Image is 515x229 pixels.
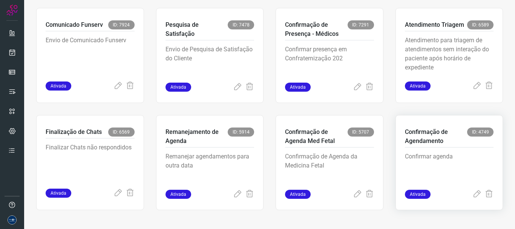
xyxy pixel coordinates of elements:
p: Atendimento Triagem [405,20,464,29]
p: Confirmação de Agenda Med Fetal [285,128,348,146]
span: Ativada [46,81,71,91]
span: ID: 7291 [348,20,374,29]
p: Remanejamento de Agenda [166,128,228,146]
p: Confirmar agenda [405,152,494,190]
span: Ativada [46,189,71,198]
p: Pesquisa de Satisfação [166,20,228,38]
p: Confirmação de Agendamento [405,128,467,146]
p: Confirmar presença em Confraternização 202 [285,45,374,83]
p: Atendimento para triagem de atendimentos sem interação do paciente após horário de expediente [405,36,494,74]
span: Ativada [166,83,191,92]
span: ID: 7478 [228,20,254,29]
span: Ativada [285,190,311,199]
span: ID: 5707 [348,128,374,137]
p: Confirmação de Presença - Médicos [285,20,348,38]
span: ID: 5914 [228,128,254,137]
p: Comunicado Funserv [46,20,103,29]
span: Ativada [285,83,311,92]
p: Confirmação de Agenda da Medicina Fetal [285,152,374,190]
span: ID: 4749 [467,128,494,137]
span: Ativada [405,190,431,199]
img: Logo [6,5,18,16]
p: Remanejar agendamentos para outra data [166,152,254,190]
span: ID: 6589 [467,20,494,29]
p: Finalização de Chats [46,128,102,137]
span: ID: 7924 [108,20,135,29]
p: Envio de Pesquisa de Satisfação do Cliente [166,45,254,83]
span: Ativada [166,190,191,199]
p: Finalizar Chats não respondidos [46,143,135,181]
span: ID: 6569 [108,128,135,137]
img: d06bdf07e729e349525d8f0de7f5f473.png [8,215,17,224]
p: Envio de Comunicado Funserv [46,36,135,74]
span: Ativada [405,81,431,91]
